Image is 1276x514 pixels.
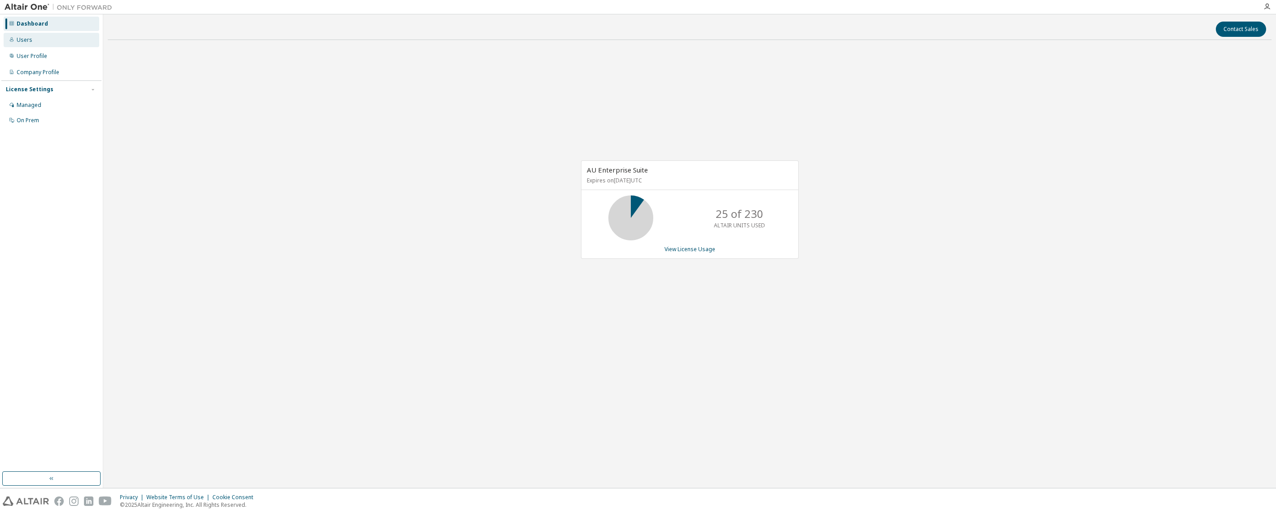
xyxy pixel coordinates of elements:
[4,3,117,12] img: Altair One
[6,86,53,93] div: License Settings
[84,496,93,506] img: linkedin.svg
[17,36,32,44] div: Users
[664,245,715,253] a: View License Usage
[146,494,212,501] div: Website Terms of Use
[99,496,112,506] img: youtube.svg
[120,494,146,501] div: Privacy
[716,206,763,222] p: 25 of 230
[17,102,41,109] div: Managed
[1216,22,1266,37] button: Contact Sales
[120,501,259,509] p: © 2025 Altair Engineering, Inc. All Rights Reserved.
[714,222,765,229] p: ALTAIR UNITS USED
[17,69,59,76] div: Company Profile
[212,494,259,501] div: Cookie Consent
[17,53,47,60] div: User Profile
[17,117,39,124] div: On Prem
[3,496,49,506] img: altair_logo.svg
[69,496,79,506] img: instagram.svg
[587,165,648,174] span: AU Enterprise Suite
[17,20,48,27] div: Dashboard
[587,177,791,184] p: Expires on [DATE] UTC
[54,496,64,506] img: facebook.svg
